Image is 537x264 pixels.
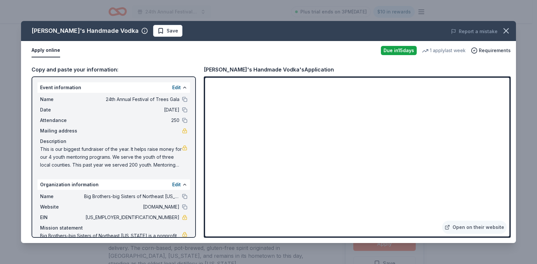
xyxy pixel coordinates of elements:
span: Date [40,106,84,114]
span: EIN [40,213,84,221]
span: Big Brothers-big Sisters of Northeast [US_STATE] [84,193,179,200]
span: Attendance [40,116,84,124]
div: Due in 15 days [381,46,417,55]
div: Description [40,137,187,145]
span: Big Brothers-big Sisters of Northeast [US_STATE] is a nonprofit organization. It is based in [GEO... [40,232,182,255]
span: [DATE] [84,106,179,114]
span: Requirements [479,47,511,54]
div: [PERSON_NAME]'s Handmade Vodka's Application [204,65,334,74]
button: Requirements [471,47,511,54]
span: Save [167,27,178,35]
span: Name [40,95,84,103]
span: [US_EMPLOYER_IDENTIFICATION_NUMBER] [84,213,179,221]
div: Organization information [37,179,190,190]
button: Save [153,25,182,37]
span: [DOMAIN_NAME] [84,203,179,211]
button: Report a mistake [451,28,498,35]
span: 250 [84,116,179,124]
div: Copy and paste your information: [32,65,196,74]
span: Name [40,193,84,200]
div: 1 apply last week [422,47,466,54]
span: Website [40,203,84,211]
span: 24th Annual Festival of Trees Gala [84,95,179,103]
button: Apply online [32,44,60,57]
div: Mission statement [40,224,187,232]
a: Open on their website [442,221,507,234]
span: Mailing address [40,127,84,135]
button: Edit [172,181,181,189]
div: Event information [37,82,190,93]
div: [PERSON_NAME]'s Handmade Vodka [32,26,139,36]
button: Edit [172,84,181,91]
span: This is our biggest fundraiser of the year. It helps raise money for our 4 youth mentoring progra... [40,145,182,169]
